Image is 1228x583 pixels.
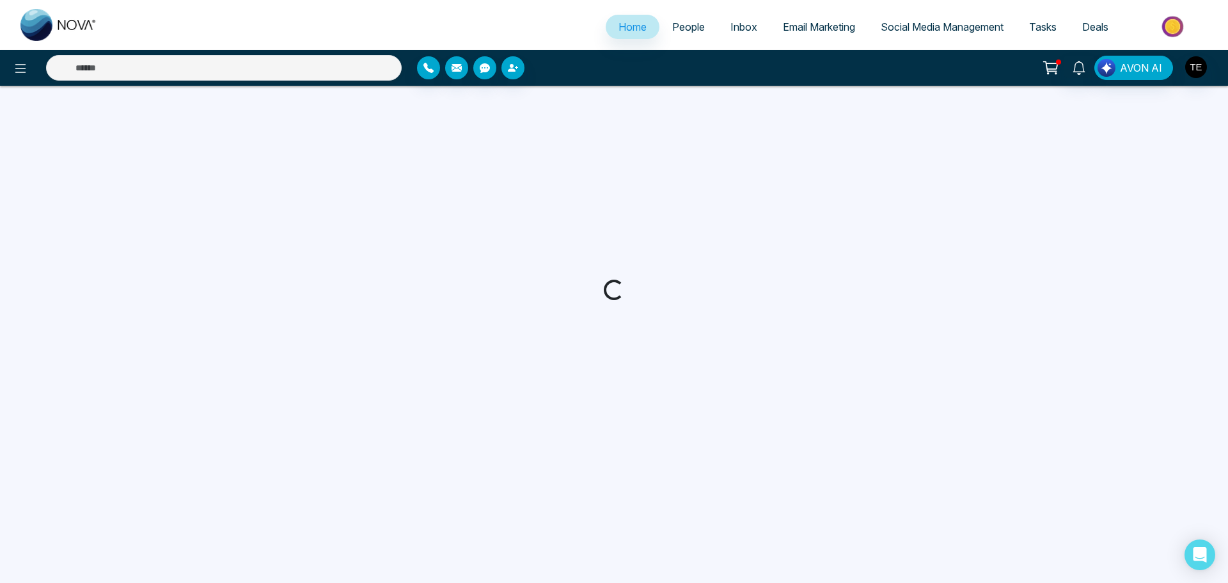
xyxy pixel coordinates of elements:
button: AVON AI [1094,56,1173,80]
a: Inbox [718,15,770,39]
a: Email Marketing [770,15,868,39]
div: Open Intercom Messenger [1185,539,1215,570]
img: Market-place.gif [1128,12,1220,41]
a: Home [606,15,659,39]
span: People [672,20,705,33]
span: AVON AI [1120,60,1162,76]
img: User Avatar [1185,56,1207,78]
span: Tasks [1029,20,1057,33]
a: Tasks [1016,15,1069,39]
a: Social Media Management [868,15,1016,39]
span: Home [618,20,647,33]
span: Deals [1082,20,1108,33]
span: Social Media Management [881,20,1004,33]
a: Deals [1069,15,1121,39]
img: Nova CRM Logo [20,9,97,41]
a: People [659,15,718,39]
img: Lead Flow [1098,59,1115,77]
span: Inbox [730,20,757,33]
span: Email Marketing [783,20,855,33]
